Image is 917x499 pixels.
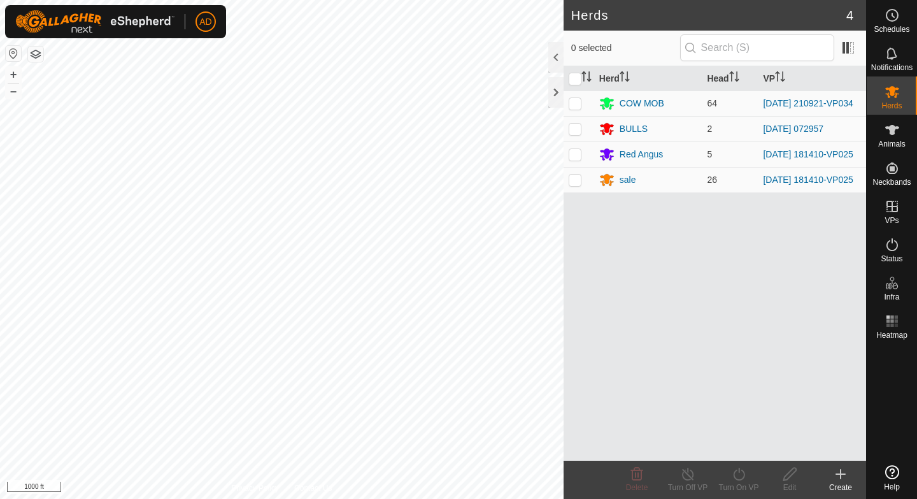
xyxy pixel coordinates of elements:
[707,98,717,108] span: 64
[885,217,899,224] span: VPs
[764,482,815,493] div: Edit
[881,102,902,110] span: Herds
[758,66,866,91] th: VP
[626,483,648,492] span: Delete
[571,8,846,23] h2: Herds
[707,124,712,134] span: 2
[846,6,853,25] span: 4
[620,148,664,161] div: Red Angus
[881,255,902,263] span: Status
[620,122,648,136] div: BULLS
[878,140,906,148] span: Animals
[763,98,853,108] a: [DATE] 210921-VP034
[620,173,636,187] div: sale
[729,73,739,83] p-sorticon: Activate to sort
[884,293,899,301] span: Infra
[707,175,717,185] span: 26
[815,482,866,493] div: Create
[581,73,592,83] p-sorticon: Activate to sort
[6,46,21,61] button: Reset Map
[872,178,911,186] span: Neckbands
[15,10,174,33] img: Gallagher Logo
[702,66,758,91] th: Head
[775,73,785,83] p-sorticon: Activate to sort
[763,175,853,185] a: [DATE] 181410-VP025
[620,97,664,110] div: COW MOB
[662,482,713,493] div: Turn Off VP
[6,67,21,82] button: +
[199,15,211,29] span: AD
[680,34,834,61] input: Search (S)
[620,73,630,83] p-sorticon: Activate to sort
[28,47,43,62] button: Map Layers
[884,483,900,491] span: Help
[6,83,21,99] button: –
[763,124,823,134] a: [DATE] 072957
[871,64,913,71] span: Notifications
[874,25,909,33] span: Schedules
[594,66,702,91] th: Herd
[294,482,332,494] a: Contact Us
[707,149,712,159] span: 5
[763,149,853,159] a: [DATE] 181410-VP025
[713,482,764,493] div: Turn On VP
[876,331,907,339] span: Heatmap
[231,482,279,494] a: Privacy Policy
[571,41,680,55] span: 0 selected
[867,460,917,496] a: Help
